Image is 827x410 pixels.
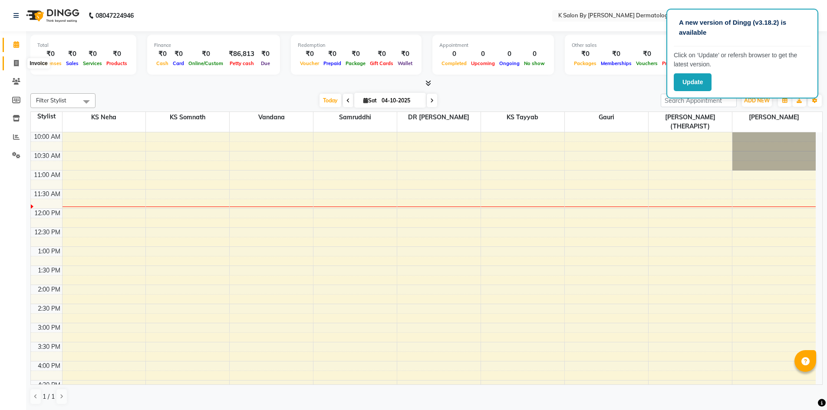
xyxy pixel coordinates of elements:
[154,42,273,49] div: Finance
[32,132,62,141] div: 10:00 AM
[27,58,49,69] div: Invoice
[298,60,321,66] span: Voucher
[36,304,62,313] div: 2:30 PM
[22,3,82,28] img: logo
[146,112,229,123] span: KS Somnath
[660,60,685,66] span: Prepaids
[481,112,564,123] span: KS Tayyab
[36,361,62,371] div: 4:00 PM
[634,60,660,66] span: Vouchers
[37,42,129,49] div: Total
[64,60,81,66] span: Sales
[661,94,737,107] input: Search Appointment
[33,209,62,218] div: 12:00 PM
[397,112,481,123] span: DR [PERSON_NAME]
[81,49,104,59] div: ₹0
[33,228,62,237] div: 12:30 PM
[634,49,660,59] div: ₹0
[469,60,497,66] span: Upcoming
[96,3,134,28] b: 08047224946
[63,112,146,123] span: KS Neha
[522,60,547,66] span: No show
[43,392,55,401] span: 1 / 1
[258,49,273,59] div: ₹0
[674,51,811,69] p: Click on ‘Update’ or refersh browser to get the latest version.
[368,49,395,59] div: ₹0
[154,60,171,66] span: Cash
[572,42,712,49] div: Other sales
[439,42,547,49] div: Appointment
[565,112,648,123] span: Gauri
[469,49,497,59] div: 0
[171,60,186,66] span: Card
[368,60,395,66] span: Gift Cards
[522,49,547,59] div: 0
[320,94,341,107] span: Today
[599,60,634,66] span: Memberships
[259,60,272,66] span: Due
[36,285,62,294] div: 2:00 PM
[343,60,368,66] span: Package
[439,60,469,66] span: Completed
[36,323,62,332] div: 3:00 PM
[171,49,186,59] div: ₹0
[32,171,62,180] div: 11:00 AM
[744,97,770,104] span: ADD NEW
[36,97,66,104] span: Filter Stylist
[36,266,62,275] div: 1:30 PM
[64,49,81,59] div: ₹0
[497,60,522,66] span: Ongoing
[679,18,806,37] p: A new version of Dingg (v3.18.2) is available
[298,49,321,59] div: ₹0
[361,97,379,104] span: Sat
[154,49,171,59] div: ₹0
[32,151,62,161] div: 10:30 AM
[225,49,258,59] div: ₹86,813
[298,42,415,49] div: Redemption
[599,49,634,59] div: ₹0
[227,60,256,66] span: Petty cash
[343,49,368,59] div: ₹0
[649,112,732,132] span: [PERSON_NAME](THERAPIST)
[732,112,816,123] span: [PERSON_NAME]
[36,380,62,390] div: 4:30 PM
[313,112,397,123] span: Samruddhi
[230,112,313,123] span: Vandana
[36,342,62,351] div: 3:30 PM
[186,60,225,66] span: Online/Custom
[36,247,62,256] div: 1:00 PM
[395,49,415,59] div: ₹0
[572,49,599,59] div: ₹0
[395,60,415,66] span: Wallet
[37,49,64,59] div: ₹0
[321,60,343,66] span: Prepaid
[497,49,522,59] div: 0
[742,95,772,107] button: ADD NEW
[572,60,599,66] span: Packages
[104,49,129,59] div: ₹0
[32,190,62,199] div: 11:30 AM
[660,49,685,59] div: ₹0
[439,49,469,59] div: 0
[31,112,62,121] div: Stylist
[186,49,225,59] div: ₹0
[674,73,712,91] button: Update
[104,60,129,66] span: Products
[379,94,422,107] input: 2025-10-04
[81,60,104,66] span: Services
[321,49,343,59] div: ₹0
